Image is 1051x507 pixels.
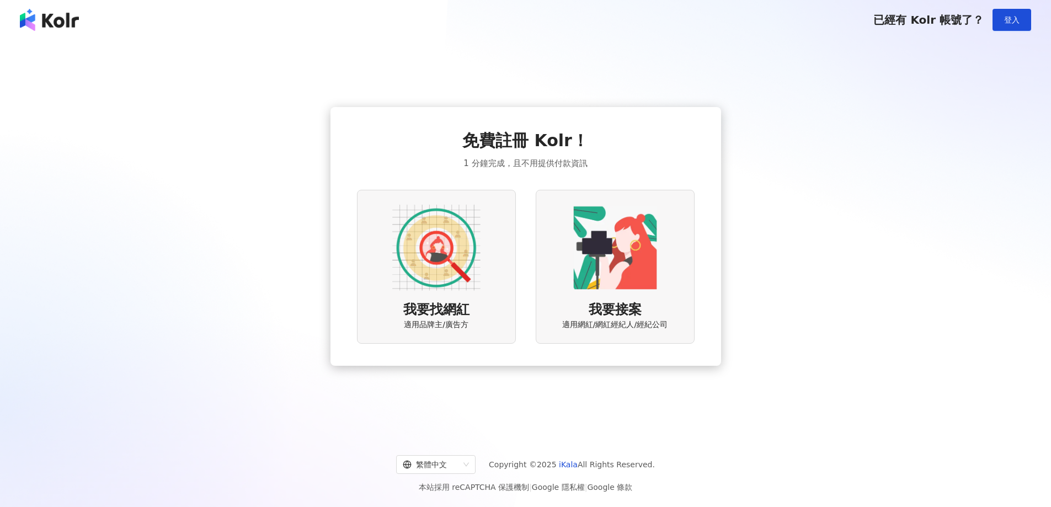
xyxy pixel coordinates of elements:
[403,301,470,319] span: 我要找網紅
[463,157,587,170] span: 1 分鐘完成，且不用提供付款資訊
[489,458,655,471] span: Copyright © 2025 All Rights Reserved.
[419,481,632,494] span: 本站採用 reCAPTCHA 保護機制
[993,9,1031,31] button: 登入
[404,319,468,330] span: 適用品牌主/廣告方
[529,483,532,492] span: |
[392,204,481,292] img: AD identity option
[20,9,79,31] img: logo
[403,456,459,473] div: 繁體中文
[571,204,659,292] img: KOL identity option
[1004,15,1020,24] span: 登入
[562,319,668,330] span: 適用網紅/網紅經紀人/經紀公司
[585,483,588,492] span: |
[462,129,589,152] span: 免費註冊 Kolr！
[559,460,578,469] a: iKala
[587,483,632,492] a: Google 條款
[873,13,984,26] span: 已經有 Kolr 帳號了？
[532,483,585,492] a: Google 隱私權
[589,301,642,319] span: 我要接案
